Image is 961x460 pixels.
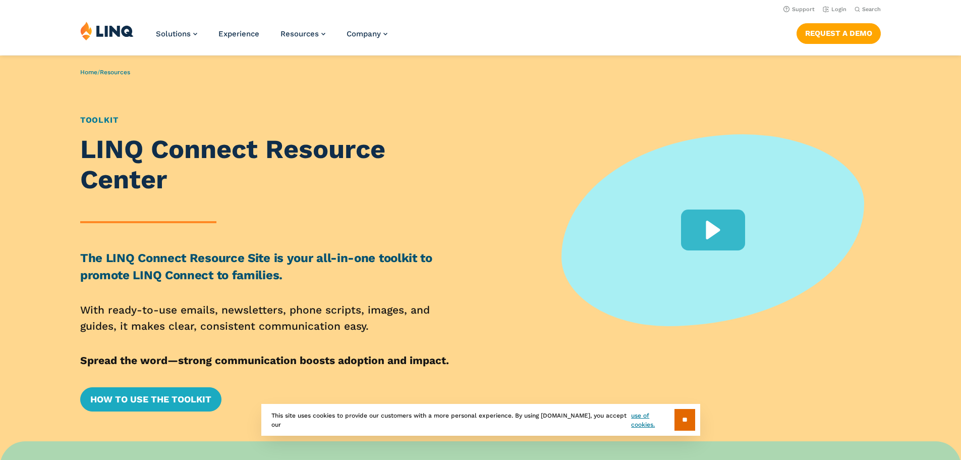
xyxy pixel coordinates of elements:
img: LINQ | K‑12 Software [80,21,134,40]
nav: Primary Navigation [156,21,387,55]
a: Home [80,69,97,76]
button: Open Search Bar [855,6,881,13]
a: Company [347,29,387,38]
span: Company [347,29,381,38]
a: Resources [100,69,130,76]
span: Solutions [156,29,191,38]
span: Resources [280,29,319,38]
a: Support [783,6,815,13]
p: With ready-to-use emails, newsletters, phone scripts, images, and guides, it makes clear, consist... [80,302,469,334]
strong: Spread the word—strong communication boosts adoption and impact. [80,354,449,367]
a: Request a Demo [797,23,881,43]
a: How to Use the Toolkit [80,387,221,412]
nav: Button Navigation [797,21,881,43]
strong: The LINQ Connect Resource Site is your all-in-one toolkit to promote LINQ Connect to families. [80,251,432,282]
span: / [80,69,130,76]
a: Login [823,6,846,13]
a: Resources [280,29,325,38]
a: Toolkit [80,115,119,125]
div: This site uses cookies to provide our customers with a more personal experience. By using [DOMAIN... [261,404,700,436]
h1: LINQ Connect Resource Center [80,134,469,195]
div: Play [681,210,745,250]
a: Experience [218,29,259,38]
span: Search [862,6,881,13]
a: Solutions [156,29,197,38]
a: use of cookies. [631,411,674,429]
